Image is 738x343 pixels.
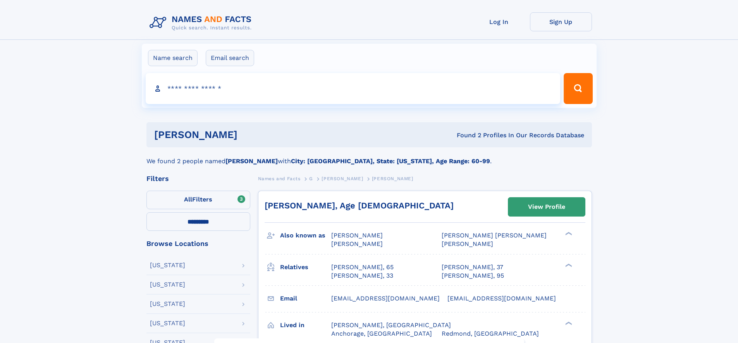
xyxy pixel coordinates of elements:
a: [PERSON_NAME], 37 [442,263,503,271]
span: [PERSON_NAME] [331,240,383,247]
a: [PERSON_NAME], 65 [331,263,394,271]
span: [EMAIL_ADDRESS][DOMAIN_NAME] [331,295,440,302]
div: [US_STATE] [150,301,185,307]
span: [EMAIL_ADDRESS][DOMAIN_NAME] [447,295,556,302]
input: search input [146,73,561,104]
div: [US_STATE] [150,320,185,326]
button: Search Button [564,73,592,104]
a: G [309,174,313,183]
div: [US_STATE] [150,282,185,288]
div: Browse Locations [146,240,250,247]
a: [PERSON_NAME], Age [DEMOGRAPHIC_DATA] [265,201,454,210]
div: ❯ [563,321,573,326]
h1: [PERSON_NAME] [154,130,347,140]
span: Anchorage, [GEOGRAPHIC_DATA] [331,330,432,337]
label: Filters [146,191,250,209]
span: [PERSON_NAME] [PERSON_NAME] [442,232,547,239]
span: G [309,176,313,181]
span: Redmond, [GEOGRAPHIC_DATA] [442,330,539,337]
img: Logo Names and Facts [146,12,258,33]
span: [PERSON_NAME], [GEOGRAPHIC_DATA] [331,321,451,329]
b: [PERSON_NAME] [225,157,278,165]
div: ❯ [563,231,573,236]
div: Found 2 Profiles In Our Records Database [347,131,584,140]
h3: Relatives [280,261,331,274]
span: [PERSON_NAME] [331,232,383,239]
label: Email search [206,50,254,66]
a: Names and Facts [258,174,301,183]
div: ❯ [563,263,573,268]
h3: Also known as [280,229,331,242]
label: Name search [148,50,198,66]
a: Log In [468,12,530,31]
div: [US_STATE] [150,262,185,268]
div: Filters [146,175,250,182]
b: City: [GEOGRAPHIC_DATA], State: [US_STATE], Age Range: 60-99 [291,157,490,165]
h3: Lived in [280,319,331,332]
div: View Profile [528,198,565,216]
a: [PERSON_NAME], 33 [331,271,393,280]
div: We found 2 people named with . [146,147,592,166]
span: All [184,196,192,203]
span: [PERSON_NAME] [442,240,493,247]
a: [PERSON_NAME] [322,174,363,183]
a: Sign Up [530,12,592,31]
a: [PERSON_NAME], 95 [442,271,504,280]
span: [PERSON_NAME] [322,176,363,181]
h3: Email [280,292,331,305]
a: View Profile [508,198,585,216]
span: [PERSON_NAME] [372,176,413,181]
